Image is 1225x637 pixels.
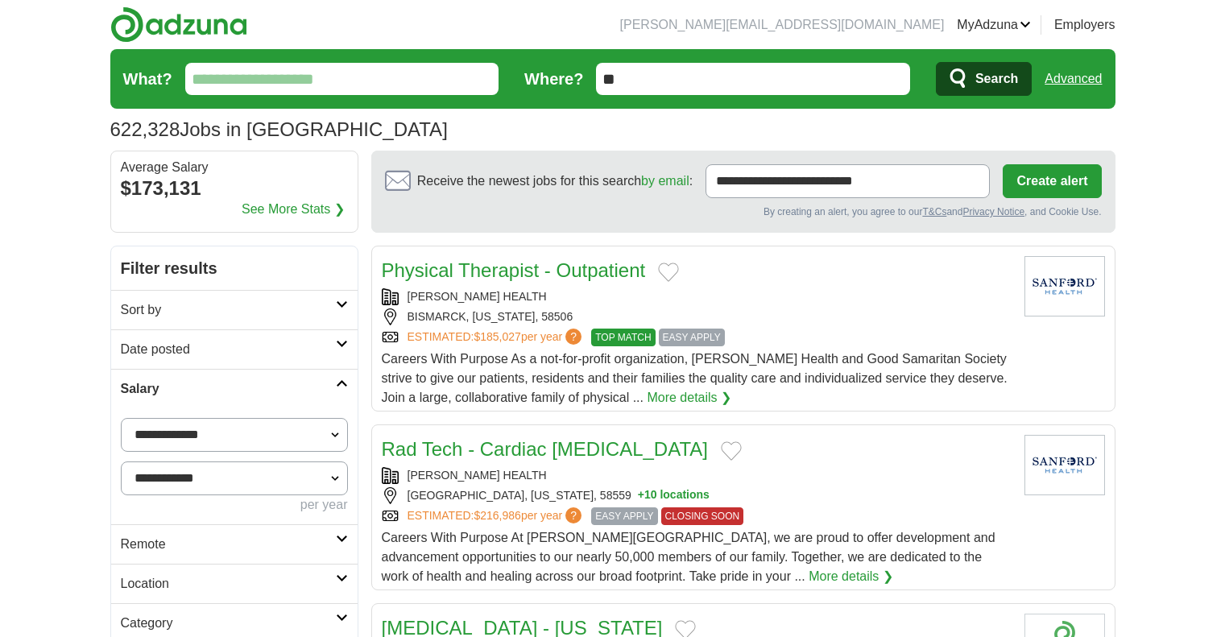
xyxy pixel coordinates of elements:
[121,379,336,399] h2: Salary
[111,524,358,564] a: Remote
[408,469,547,482] a: [PERSON_NAME] HEALTH
[591,507,657,525] span: EASY APPLY
[957,15,1031,35] a: MyAdzuna
[121,340,336,359] h2: Date posted
[121,495,348,515] div: per year
[111,369,358,408] a: Salary
[408,507,586,525] a: ESTIMATED:$216,986per year?
[962,206,1024,217] a: Privacy Notice
[638,487,644,504] span: +
[565,329,581,345] span: ?
[474,330,520,343] span: $185,027
[110,118,448,140] h1: Jobs in [GEOGRAPHIC_DATA]
[1024,435,1105,495] img: Sanford Health logo
[922,206,946,217] a: T&Cs
[1003,164,1101,198] button: Create alert
[661,507,744,525] span: CLOSING SOON
[936,62,1032,96] button: Search
[111,290,358,329] a: Sort by
[658,263,679,282] button: Add to favorite jobs
[123,67,172,91] label: What?
[408,329,586,346] a: ESTIMATED:$185,027per year?
[591,329,655,346] span: TOP MATCH
[121,574,336,594] h2: Location
[121,161,348,174] div: Average Salary
[408,290,547,303] a: [PERSON_NAME] HEALTH
[417,172,693,191] span: Receive the newest jobs for this search :
[110,6,247,43] img: Adzuna logo
[1054,15,1115,35] a: Employers
[1024,256,1105,316] img: Sanford Health logo
[242,200,345,219] a: See More Stats ❯
[121,614,336,633] h2: Category
[638,487,710,504] button: +10 locations
[382,487,1012,504] div: [GEOGRAPHIC_DATA], [US_STATE], 58559
[659,329,725,346] span: EASY APPLY
[121,174,348,203] div: $173,131
[975,63,1018,95] span: Search
[721,441,742,461] button: Add to favorite jobs
[111,564,358,603] a: Location
[565,507,581,523] span: ?
[121,300,336,320] h2: Sort by
[382,259,646,281] a: Physical Therapist - Outpatient
[382,352,1008,404] span: Careers With Purpose As a not-for-profit organization, [PERSON_NAME] Health and Good Samaritan So...
[121,535,336,554] h2: Remote
[474,509,520,522] span: $216,986
[809,567,893,586] a: More details ❯
[385,205,1102,219] div: By creating an alert, you agree to our and , and Cookie Use.
[382,308,1012,325] div: BISMARCK, [US_STATE], 58506
[1045,63,1102,95] a: Advanced
[111,329,358,369] a: Date posted
[641,174,689,188] a: by email
[620,15,945,35] li: [PERSON_NAME][EMAIL_ADDRESS][DOMAIN_NAME]
[524,67,583,91] label: Where?
[382,531,995,583] span: Careers With Purpose At [PERSON_NAME][GEOGRAPHIC_DATA], we are proud to offer development and adv...
[647,388,731,407] a: More details ❯
[111,246,358,290] h2: Filter results
[110,115,180,144] span: 622,328
[382,438,708,460] a: Rad Tech - Cardiac [MEDICAL_DATA]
